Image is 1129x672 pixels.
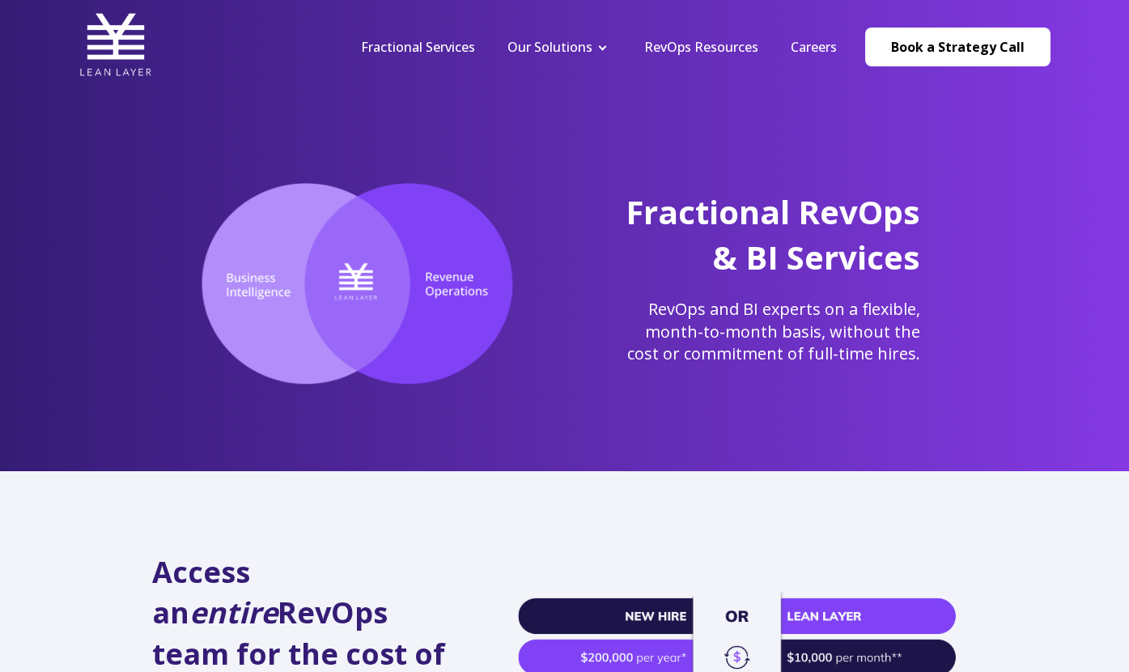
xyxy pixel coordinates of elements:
span: Fractional RevOps & BI Services [626,189,920,279]
em: entire [189,593,278,632]
a: Our Solutions [507,38,592,56]
a: Fractional Services [361,38,475,56]
a: Careers [791,38,837,56]
a: Book a Strategy Call [865,28,1050,66]
a: RevOps Resources [644,38,758,56]
div: Navigation Menu [345,38,853,56]
img: Lean Layer, the intersection of RevOps and Business Intelligence [176,182,538,386]
img: Lean Layer Logo [79,8,152,81]
span: RevOps and BI experts on a flexible, month-to-month basis, without the cost or commitment of full... [627,298,920,364]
